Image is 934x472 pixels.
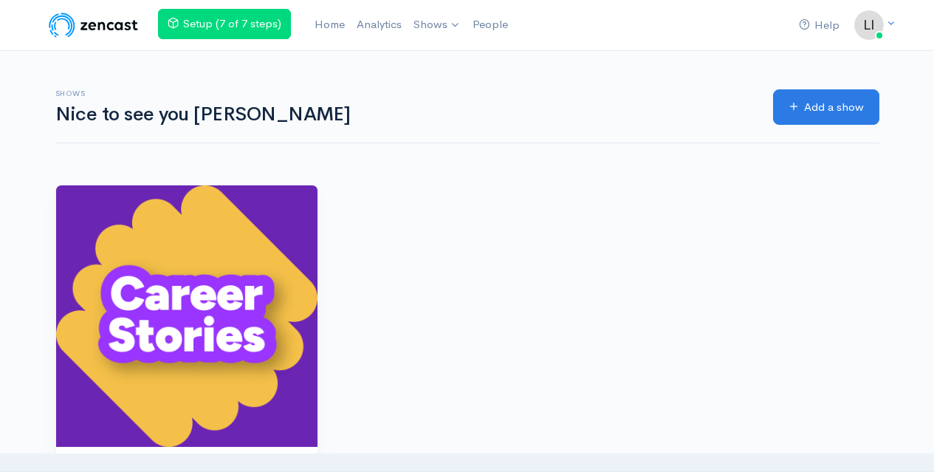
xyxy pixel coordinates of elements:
[351,9,408,41] a: Analytics
[55,89,755,98] h6: Shows
[56,185,317,447] img: Career Stories
[854,10,884,40] img: ...
[309,9,351,41] a: Home
[47,10,140,40] img: ZenCast Logo
[408,9,467,41] a: Shows
[773,89,879,126] a: Add a show
[158,9,291,39] a: Setup (7 of 7 steps)
[467,9,514,41] a: People
[793,10,845,41] a: Help
[55,104,755,126] h1: Nice to see you [PERSON_NAME]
